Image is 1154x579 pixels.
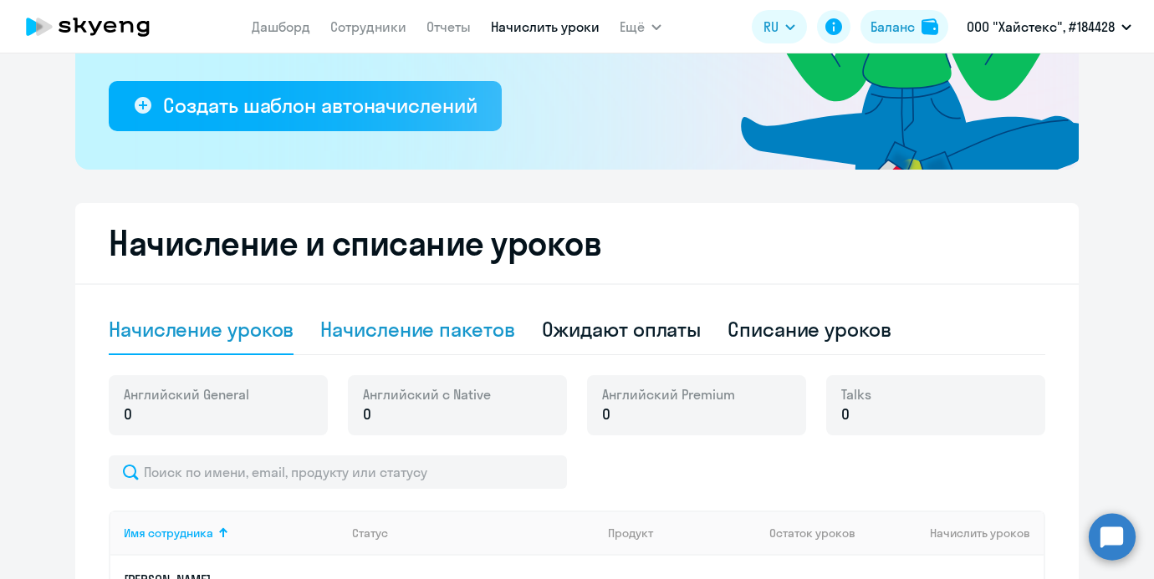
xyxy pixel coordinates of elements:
[124,526,213,541] div: Имя сотрудника
[330,18,406,35] a: Сотрудники
[542,316,702,343] div: Ожидают оплаты
[109,316,294,343] div: Начисление уроков
[873,510,1044,556] th: Начислить уроков
[620,10,661,43] button: Ещё
[608,526,653,541] div: Продукт
[109,223,1045,263] h2: Начисление и списание уроков
[728,316,891,343] div: Списание уроков
[602,385,735,404] span: Английский Premium
[841,385,871,404] span: Talks
[124,526,339,541] div: Имя сотрудника
[352,526,388,541] div: Статус
[352,526,595,541] div: Статус
[320,316,514,343] div: Начисление пакетов
[958,7,1140,47] button: ООО "Хайстекс", #184428
[841,404,850,425] span: 0
[871,17,915,37] div: Баланс
[967,17,1115,37] p: ООО "Хайстекс", #184428
[363,404,371,425] span: 0
[608,526,757,541] div: Продукт
[491,18,600,35] a: Начислить уроки
[363,385,491,404] span: Английский с Native
[620,17,645,37] span: Ещё
[922,18,938,35] img: balance
[109,81,502,131] button: Создать шаблон автоначислений
[752,10,807,43] button: RU
[769,526,855,541] span: Остаток уроков
[860,10,948,43] button: Балансbalance
[163,92,477,119] div: Создать шаблон автоначислений
[252,18,310,35] a: Дашборд
[763,17,779,37] span: RU
[109,455,567,489] input: Поиск по имени, email, продукту или статусу
[124,385,249,404] span: Английский General
[769,526,873,541] div: Остаток уроков
[602,404,610,425] span: 0
[124,404,132,425] span: 0
[426,18,471,35] a: Отчеты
